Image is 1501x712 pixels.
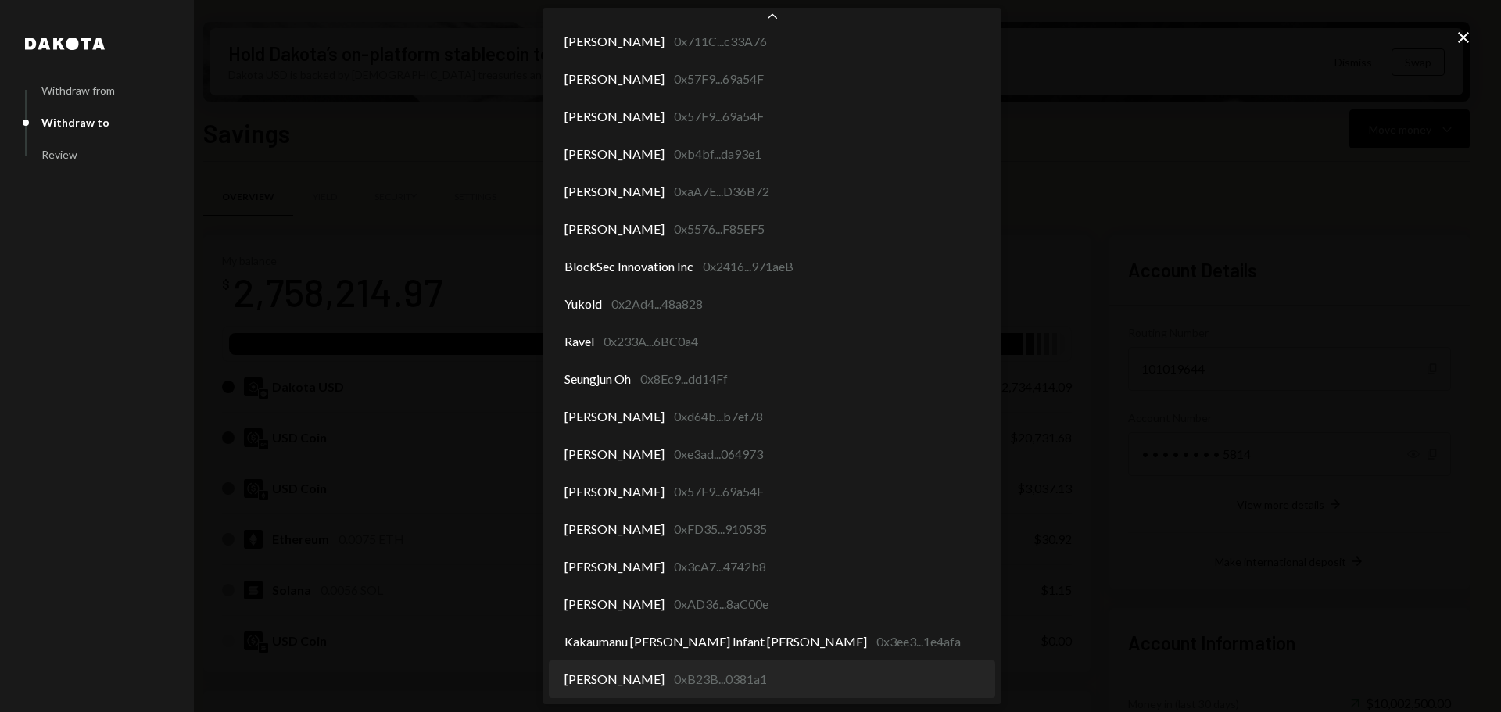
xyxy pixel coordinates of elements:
[564,632,867,651] span: Kakaumanu [PERSON_NAME] Infant [PERSON_NAME]
[640,370,728,388] div: 0x8Ec9...dd14Ff
[674,595,768,614] div: 0xAD36...8aC00e
[674,107,764,126] div: 0x57F9...69a54F
[674,32,767,51] div: 0x711C...c33A76
[564,70,665,88] span: [PERSON_NAME]
[564,520,665,538] span: [PERSON_NAME]
[564,332,594,351] span: Ravel
[564,670,665,689] span: [PERSON_NAME]
[674,445,763,463] div: 0xe3ad...064973
[674,145,761,163] div: 0xb4bf...da93e1
[674,182,769,201] div: 0xaA7E...D36B72
[41,116,109,129] div: Withdraw to
[564,445,665,463] span: [PERSON_NAME]
[564,220,665,238] span: [PERSON_NAME]
[611,295,703,313] div: 0x2Ad4...48a828
[564,407,665,426] span: [PERSON_NAME]
[674,70,764,88] div: 0x57F9...69a54F
[876,632,961,651] div: 0x3ee3...1e4afa
[564,482,665,501] span: [PERSON_NAME]
[674,520,767,538] div: 0xFD35...910535
[41,148,77,161] div: Review
[604,332,698,351] div: 0x233A...6BC0a4
[703,257,793,276] div: 0x2416...971aeB
[564,145,665,163] span: [PERSON_NAME]
[674,482,764,501] div: 0x57F9...69a54F
[674,670,767,689] div: 0xB23B...0381a1
[564,557,665,576] span: [PERSON_NAME]
[564,295,602,313] span: Yukold
[564,107,665,126] span: [PERSON_NAME]
[564,182,665,201] span: [PERSON_NAME]
[564,595,665,614] span: [PERSON_NAME]
[674,407,763,426] div: 0xd64b...b7ef78
[564,257,693,276] span: BlockSec Innovation Inc
[674,220,765,238] div: 0x5576...F85EF5
[564,32,665,51] span: [PERSON_NAME]
[674,557,766,576] div: 0x3cA7...4742b8
[41,84,115,97] div: Withdraw from
[564,370,631,388] span: Seungjun Oh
